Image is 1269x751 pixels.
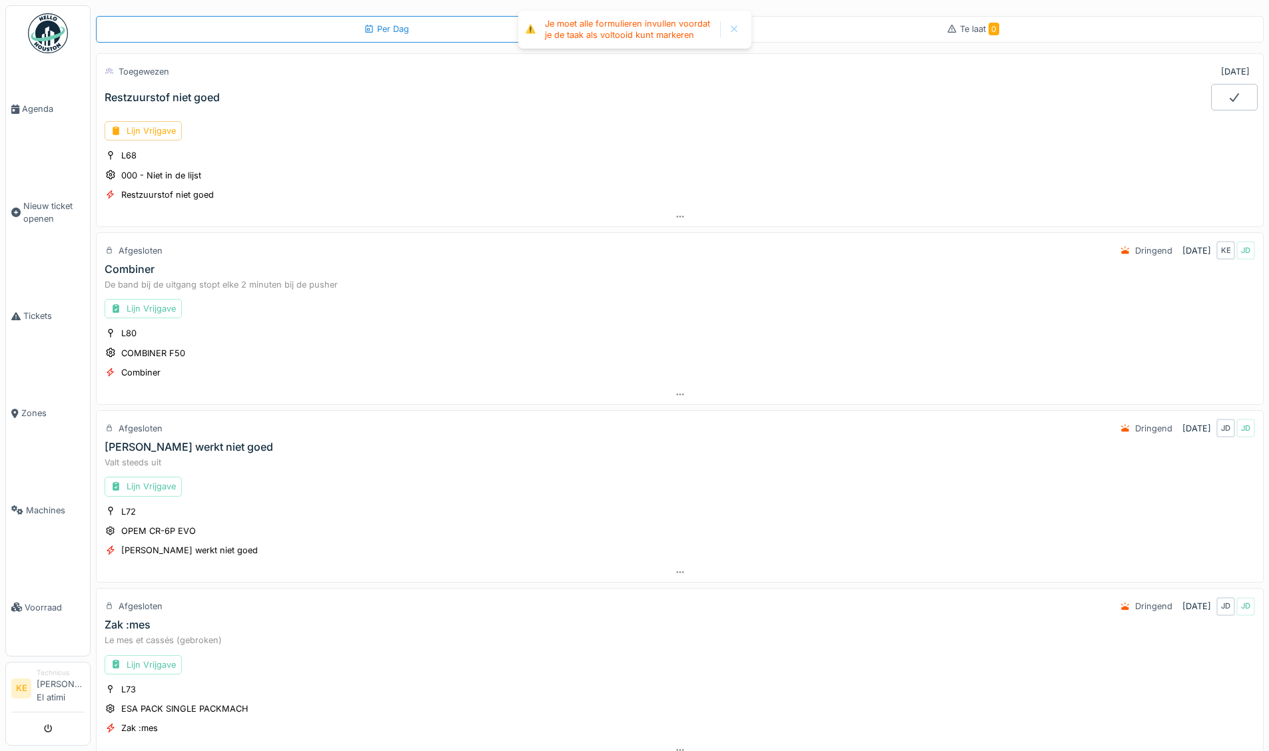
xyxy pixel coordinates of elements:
[525,24,538,35] div: ⚠️
[960,24,999,34] span: Te laat
[105,477,182,496] div: Lijn Vrijgave
[11,678,31,698] li: KE
[121,683,136,696] div: L73
[121,169,201,182] div: 000 - Niet in de lijst
[1216,241,1235,260] div: KE
[6,559,90,656] a: Voorraad
[121,347,185,360] div: COMBINER F50
[545,19,713,41] div: Je moet alle formulieren invullen voordat je de taak als voltooid kunt markeren
[23,310,85,322] span: Tickets
[121,722,158,734] div: Zak :mes
[105,619,151,631] div: Zak :mes
[6,365,90,462] a: Zones
[6,61,90,158] a: Agenda
[28,13,68,53] img: Badge_color-CXgf-gQk.svg
[105,299,182,318] div: Lijn Vrijgave
[1135,422,1172,435] div: Dringend
[1182,244,1211,257] div: [DATE]
[25,601,85,614] span: Voorraad
[6,268,90,365] a: Tickets
[105,441,273,453] div: [PERSON_NAME] werkt niet goed
[1182,422,1211,435] div: [DATE]
[6,158,90,268] a: Nieuw ticket openen
[26,504,85,517] span: Machines
[121,188,214,201] div: Restzuurstof niet goed
[21,407,85,419] span: Zones
[1135,600,1172,613] div: Dringend
[119,65,169,78] div: Toegewezen
[1182,600,1211,613] div: [DATE]
[1236,419,1255,437] div: JD
[105,121,182,140] div: Lijn Vrijgave
[37,668,85,709] li: [PERSON_NAME] El atimi
[119,600,163,613] div: Afgesloten
[105,278,1255,291] div: De band bij de uitgang stopt elke 2 minuten bij de pusher
[1135,244,1172,257] div: Dringend
[11,668,85,712] a: KE Technicus[PERSON_NAME] El atimi
[105,634,1255,646] div: Le mes et cassés (gebroken)
[364,23,409,35] div: Per Dag
[23,200,85,225] span: Nieuw ticket openen
[105,655,182,674] div: Lijn Vrijgave
[121,544,258,557] div: [PERSON_NAME] werkt niet goed
[119,422,163,435] div: Afgesloten
[121,505,136,518] div: L72
[121,327,137,340] div: L80
[1236,597,1255,616] div: JD
[1216,597,1235,616] div: JD
[121,366,161,379] div: Combiner
[1216,419,1235,437] div: JD
[6,461,90,559] a: Machines
[121,149,137,162] div: L68
[105,456,1255,469] div: Valt steeds uit
[1221,65,1250,78] div: [DATE]
[121,525,196,537] div: OPEM CR-6P EVO
[22,103,85,115] span: Agenda
[989,23,999,35] span: 0
[119,244,163,257] div: Afgesloten
[105,263,155,276] div: Combiner
[105,91,220,104] div: Restzuurstof niet goed
[37,668,85,678] div: Technicus
[121,702,248,715] div: ESA PACK SINGLE PACKMACH
[1236,241,1255,260] div: JD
